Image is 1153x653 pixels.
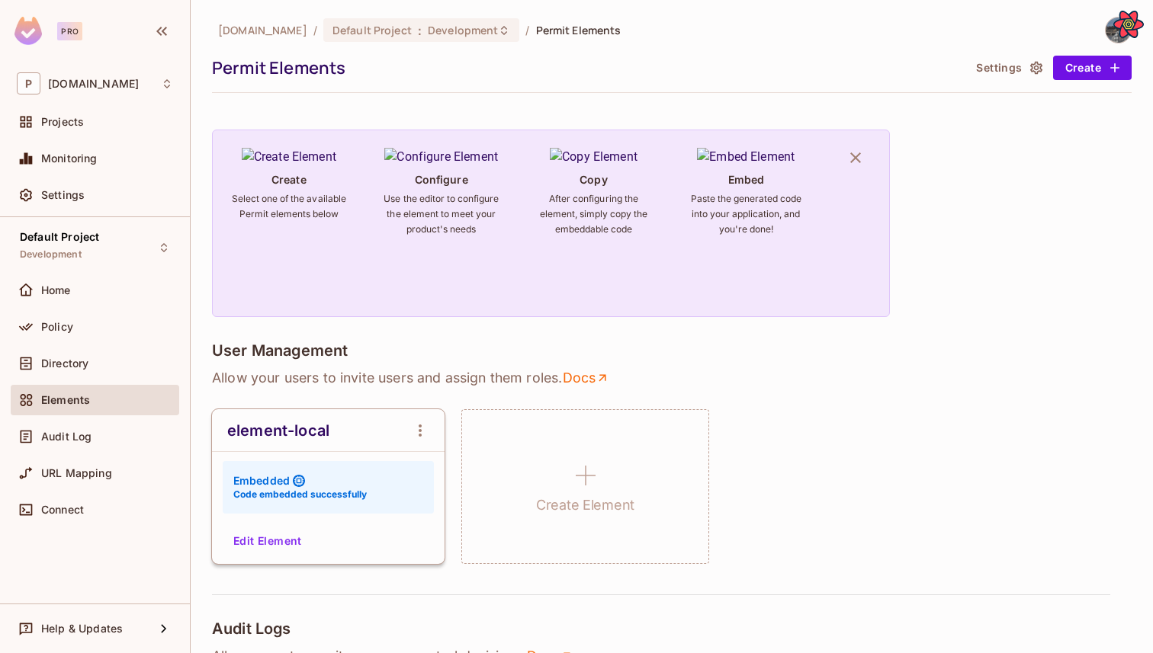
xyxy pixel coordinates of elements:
span: : [417,24,422,37]
span: Help & Updates [41,623,123,635]
h6: Paste the generated code into your application, and you're done! [688,191,804,237]
span: Audit Log [41,431,92,443]
h6: After configuring the element, simply copy the embeddable code [535,191,651,237]
h6: Use the editor to configure the element to meet your product's needs [384,191,499,237]
span: Elements [41,394,90,406]
li: / [313,23,317,37]
span: Default Project [332,23,412,37]
span: Directory [41,357,88,370]
span: Development [428,23,498,37]
button: open Menu [405,415,435,446]
div: element-local [227,421,329,440]
li: / [525,23,529,37]
h4: Embed [728,172,765,187]
h4: Configure [415,172,468,187]
span: the active workspace [218,23,307,37]
span: Policy [41,321,73,333]
h4: Create [271,172,307,187]
button: Create [1053,56,1132,80]
h1: Create Element [536,494,634,517]
img: Create Element [242,148,336,166]
button: Settings [970,56,1046,80]
img: Configure Element [384,148,498,166]
span: Monitoring [41,152,98,165]
img: SReyMgAAAABJRU5ErkJggg== [14,17,42,45]
span: P [17,72,40,94]
img: Alon Boshi [1106,18,1131,43]
h4: Embedded [233,473,290,488]
p: Allow your users to invite users and assign them roles . [212,369,1132,387]
span: URL Mapping [41,467,112,479]
h6: Code embedded successfully [233,488,367,501]
button: Edit Element [227,529,308,553]
div: Permit Elements [212,56,962,79]
h4: Copy [580,172,607,187]
span: Connect [41,504,84,516]
h4: User Management [212,341,348,360]
button: Open React Query Devtools [1113,9,1144,40]
div: Pro [57,22,82,40]
span: Projects [41,116,84,128]
img: Copy Element [550,148,638,166]
span: Settings [41,189,85,201]
img: Embed Element [697,148,795,166]
a: Docs [562,369,610,387]
h6: Select one of the available Permit elements below [231,191,347,222]
span: Workspace: permit.io [48,78,139,90]
span: Home [41,284,71,296]
span: Permit Elements [536,23,621,37]
span: Default Project [20,231,99,243]
h4: Audit Logs [212,619,291,638]
span: Development [20,248,82,261]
